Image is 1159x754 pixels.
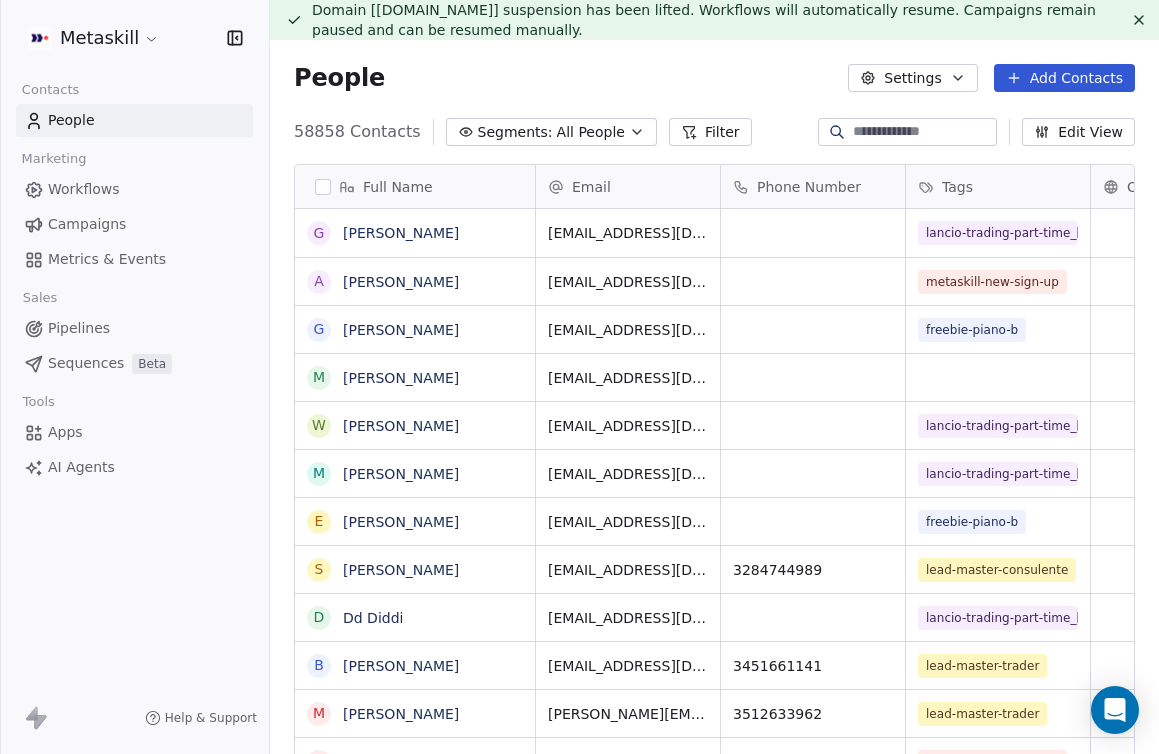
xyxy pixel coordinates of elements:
a: Workflows [16,173,253,206]
div: S [315,559,324,580]
a: [PERSON_NAME] [343,466,459,482]
div: M [313,463,325,484]
span: AI Agents [48,457,115,478]
span: Beta [132,354,172,374]
span: Help & Support [165,710,257,726]
div: Email [536,165,720,208]
span: Sales [14,283,66,313]
a: Metrics & Events [16,243,253,276]
a: Apps [16,416,253,449]
a: [PERSON_NAME] [343,322,459,338]
span: [EMAIL_ADDRESS][DOMAIN_NAME] [548,656,708,676]
span: [EMAIL_ADDRESS][DOMAIN_NAME] [548,416,708,436]
span: Tags [942,177,973,197]
span: Segments: [478,122,553,143]
a: Help & Support [145,710,257,726]
a: Pipelines [16,312,253,345]
span: freebie-piano-b [918,510,1026,534]
span: lancio-trading-part-time_[DATE] [918,606,1078,630]
button: Edit View [1022,118,1135,146]
span: Metrics & Events [48,249,166,270]
span: lancio-trading-part-time_[DATE] [918,462,1078,486]
span: Tools [14,387,63,417]
a: AI Agents [16,451,253,484]
a: [PERSON_NAME] [343,225,459,241]
span: Metaskill [60,25,139,51]
span: Pipelines [48,318,110,339]
button: Add Contacts [994,64,1135,92]
span: lead-master-trader [918,654,1047,678]
span: freebie-piano-b [918,318,1026,342]
span: Full Name [363,177,433,197]
span: metaskill-new-sign-up [918,270,1067,294]
div: D [314,607,325,628]
span: 3284744989 [733,560,893,580]
div: Open Intercom Messenger [1091,686,1139,734]
span: [EMAIL_ADDRESS][DOMAIN_NAME] [548,368,708,388]
span: 3451661141 [733,656,893,676]
span: Apps [48,422,83,443]
span: lead-master-consulente [918,558,1076,582]
a: SequencesBeta [16,347,253,380]
a: [PERSON_NAME] [343,370,459,386]
div: Phone Number [721,165,905,208]
span: Phone Number [757,177,861,197]
span: lancio-trading-part-time_[DATE] [918,414,1078,438]
span: People [48,110,95,131]
span: [EMAIL_ADDRESS][DOMAIN_NAME] [548,272,708,292]
span: All People [557,122,625,143]
span: People [294,63,385,93]
a: [PERSON_NAME] [343,562,459,578]
span: [EMAIL_ADDRESS][DOMAIN_NAME] [548,320,708,340]
a: [PERSON_NAME] [343,706,459,722]
span: Campaigns [48,214,126,235]
span: Email [572,177,611,197]
div: Tags [906,165,1090,208]
a: [PERSON_NAME] [343,418,459,434]
span: [EMAIL_ADDRESS][DOMAIN_NAME] [548,608,708,628]
div: G [314,223,325,244]
a: People [16,104,253,137]
a: [PERSON_NAME] [343,514,459,530]
span: 3512633962 [733,704,893,724]
span: [PERSON_NAME][EMAIL_ADDRESS][PERSON_NAME][DOMAIN_NAME] [548,704,708,724]
img: AVATAR%20METASKILL%20-%20Colori%20Positivo.png [28,26,52,50]
span: Workflows [48,179,120,200]
span: lancio-trading-part-time_[DATE] [918,221,1078,245]
a: [PERSON_NAME] [343,658,459,674]
div: E [315,511,324,532]
a: [PERSON_NAME] [343,274,459,290]
button: Settings [848,64,977,92]
div: B [314,655,324,676]
a: Campaigns [16,208,253,241]
div: G [314,319,325,340]
span: Marketing [13,144,95,174]
div: A [314,271,324,292]
span: [EMAIL_ADDRESS][DOMAIN_NAME] [548,560,708,580]
div: M [313,703,325,724]
span: Domain [[DOMAIN_NAME]] suspension has been lifted. Workflows will automatically resume. Campaigns... [312,2,1096,38]
div: W [312,415,326,436]
span: [EMAIL_ADDRESS][DOMAIN_NAME] [548,512,708,532]
span: lead-master-trader [918,702,1047,726]
div: Full Name [295,165,535,208]
span: Contacts [13,75,88,105]
span: 58858 Contacts [294,120,421,144]
span: Sequences [48,353,124,374]
span: [EMAIL_ADDRESS][DOMAIN_NAME] [548,464,708,484]
div: M [313,367,325,388]
button: Metaskill [24,21,164,55]
span: [EMAIL_ADDRESS][DOMAIN_NAME] [548,223,708,243]
a: Dd Diddi [343,610,403,626]
button: Filter [669,118,752,146]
